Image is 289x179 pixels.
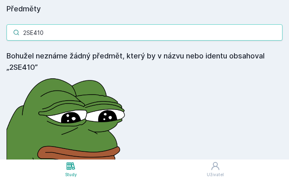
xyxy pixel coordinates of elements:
input: Název nebo ident předmětu… [7,24,282,41]
h4: Bohužel neznáme žádný předmět, který by v názvu nebo identu obsahoval „2SE410” [7,50,282,73]
div: Study [65,172,77,178]
div: Uživatel [207,172,224,178]
h1: Předměty [7,3,282,15]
